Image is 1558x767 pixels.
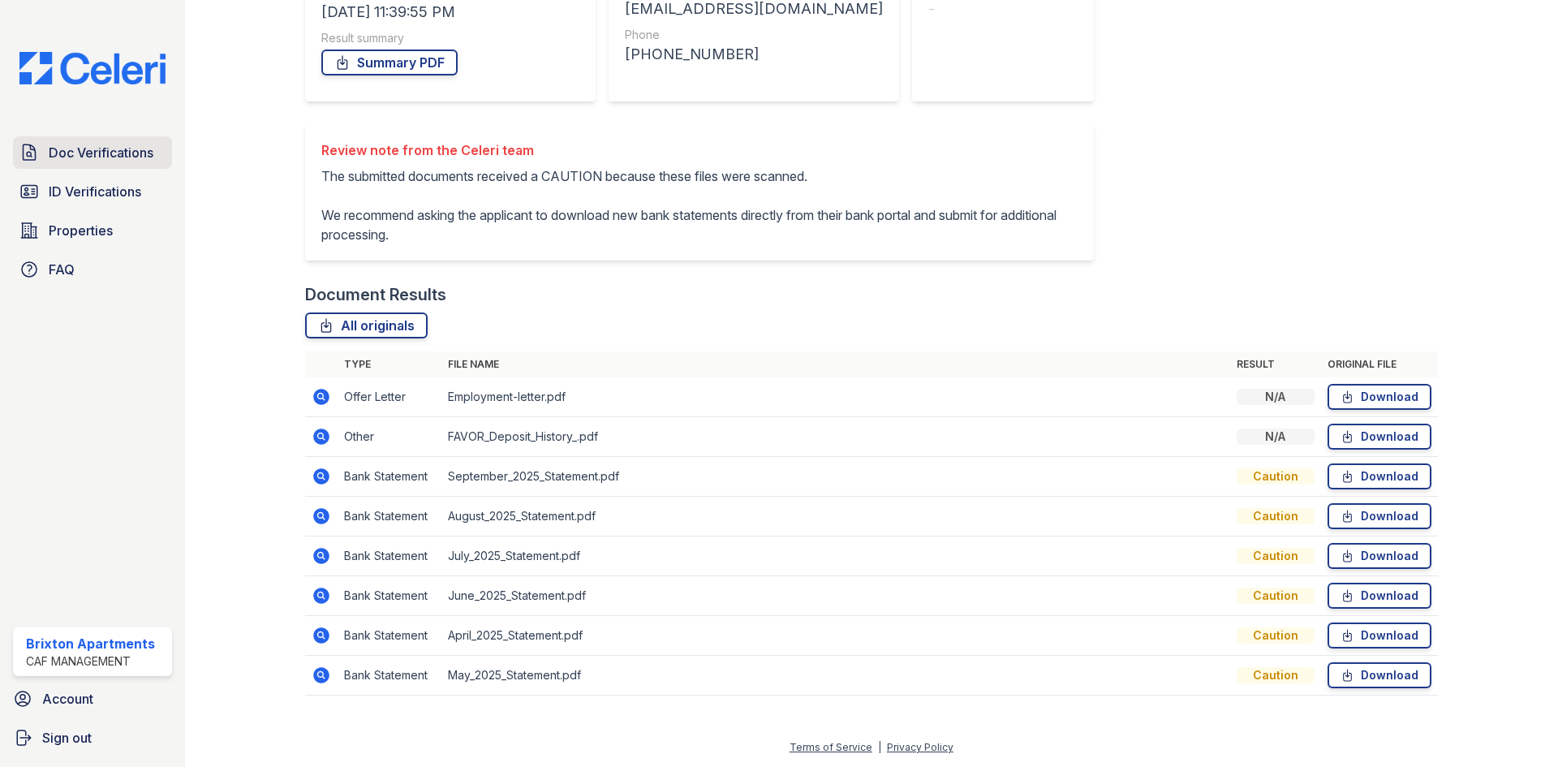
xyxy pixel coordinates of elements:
[1328,424,1431,450] a: Download
[1230,351,1321,377] th: Result
[441,457,1230,497] td: September_2025_Statement.pdf
[790,741,872,753] a: Terms of Service
[887,741,953,753] a: Privacy Policy
[1328,384,1431,410] a: Download
[13,253,172,286] a: FAQ
[338,351,441,377] th: Type
[321,166,1078,244] p: The submitted documents received a CAUTION because these files were scanned. We recommend asking ...
[1237,627,1315,644] div: Caution
[441,616,1230,656] td: April_2025_Statement.pdf
[305,312,428,338] a: All originals
[625,27,883,43] div: Phone
[1237,548,1315,564] div: Caution
[305,283,446,306] div: Document Results
[49,143,153,162] span: Doc Verifications
[338,377,441,417] td: Offer Letter
[338,536,441,576] td: Bank Statement
[1328,503,1431,529] a: Download
[1237,588,1315,604] div: Caution
[49,182,141,201] span: ID Verifications
[321,1,579,24] div: [DATE] 11:39:55 PM
[13,136,172,169] a: Doc Verifications
[49,221,113,240] span: Properties
[13,214,172,247] a: Properties
[1328,543,1431,569] a: Download
[1237,389,1315,405] div: N/A
[441,656,1230,696] td: May_2025_Statement.pdf
[878,741,881,753] div: |
[338,497,441,536] td: Bank Statement
[42,728,92,748] span: Sign out
[42,689,93,709] span: Account
[441,417,1230,457] td: FAVOR_Deposit_History_.pdf
[49,260,75,279] span: FAQ
[441,536,1230,576] td: July_2025_Statement.pdf
[441,351,1230,377] th: File name
[26,653,155,670] div: CAF Management
[1237,429,1315,445] div: N/A
[6,722,179,754] a: Sign out
[441,576,1230,616] td: June_2025_Statement.pdf
[1321,351,1438,377] th: Original file
[441,497,1230,536] td: August_2025_Statement.pdf
[1328,662,1431,688] a: Download
[1328,583,1431,609] a: Download
[6,683,179,715] a: Account
[338,576,441,616] td: Bank Statement
[1237,508,1315,524] div: Caution
[321,50,458,75] a: Summary PDF
[1237,468,1315,485] div: Caution
[1328,463,1431,489] a: Download
[338,616,441,656] td: Bank Statement
[26,634,155,653] div: Brixton Apartments
[321,30,579,46] div: Result summary
[321,140,1078,160] div: Review note from the Celeri team
[625,43,883,66] div: [PHONE_NUMBER]
[1328,623,1431,649] a: Download
[338,656,441,696] td: Bank Statement
[6,52,179,84] img: CE_Logo_Blue-a8612792a0a2168367f1c8372b55b34899dd931a85d93a1a3d3e32e68fde9ad4.png
[13,175,172,208] a: ID Verifications
[338,457,441,497] td: Bank Statement
[441,377,1230,417] td: Employment-letter.pdf
[338,417,441,457] td: Other
[1237,667,1315,683] div: Caution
